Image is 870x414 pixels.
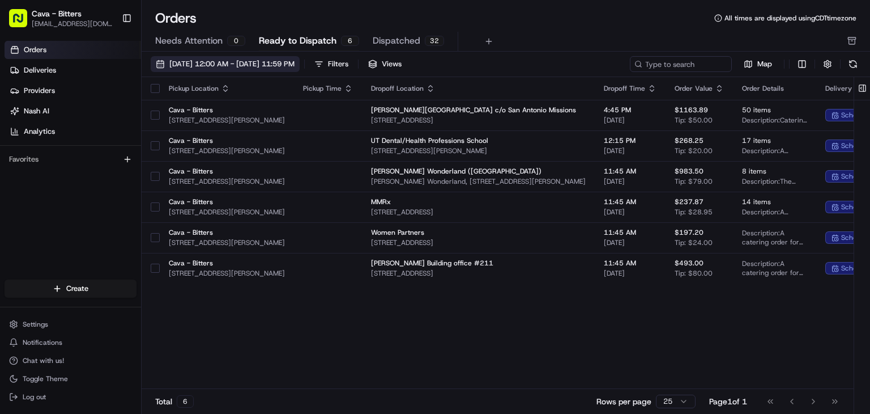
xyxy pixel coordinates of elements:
[604,136,656,145] span: 12:15 PM
[604,167,656,176] span: 11:45 AM
[425,36,444,46] div: 32
[155,395,194,408] div: Total
[675,228,703,237] span: $197.20
[675,238,713,247] span: Tip: $24.00
[742,136,807,145] span: 17 items
[675,269,713,278] span: Tip: $80.00
[742,197,807,206] span: 14 items
[169,177,285,186] span: [STREET_ADDRESS][PERSON_NAME]
[675,259,703,268] span: $493.00
[169,208,285,217] span: [STREET_ADDRESS][PERSON_NAME]
[169,269,285,278] span: [STREET_ADDRESS][PERSON_NAME]
[363,56,407,72] button: Views
[176,145,206,158] button: See all
[169,59,295,69] span: [DATE] 12:00 AM - [DATE] 11:59 PM
[604,84,656,93] div: Dropoff Time
[169,197,285,206] span: Cava - Bitters
[23,338,62,347] span: Notifications
[604,208,656,217] span: [DATE]
[169,105,285,115] span: Cava - Bitters
[5,371,137,387] button: Toggle Theme
[23,374,68,383] span: Toggle Theme
[107,253,182,264] span: API Documentation
[11,164,29,183] img: Cava Bitters
[169,136,285,145] span: Cava - Bitters
[757,59,772,69] span: Map
[675,208,713,217] span: Tip: $28.95
[371,208,586,217] span: [STREET_ADDRESS]
[51,119,156,128] div: We're available if you need us!
[675,136,703,145] span: $268.25
[5,82,141,100] a: Providers
[604,116,656,125] span: [DATE]
[328,59,348,69] div: Filters
[23,206,32,216] img: 1736555255976-a54dd68f-1ca7-489b-9aae-adbdc363a1c4
[742,208,807,217] span: Description: A catering order for 14 people, including a Group Bowl Bar with grilled chicken, var...
[169,259,285,268] span: Cava - Bitters
[66,284,88,294] span: Create
[80,280,137,289] a: Powered byPylon
[604,269,656,278] span: [DATE]
[35,206,121,215] span: Wisdom [PERSON_NAME]
[169,167,285,176] span: Cava - Bitters
[23,320,48,329] span: Settings
[23,356,64,365] span: Chat with us!
[227,36,245,46] div: 0
[604,259,656,268] span: 11:45 AM
[177,395,194,408] div: 6
[604,228,656,237] span: 11:45 AM
[371,146,586,155] span: [STREET_ADDRESS][PERSON_NAME]
[5,389,137,405] button: Log out
[742,177,807,186] span: Description: The order includes 5 Group Bowl Bars with Grilled Chicken and 3 Group Bowl Bars with...
[675,84,724,93] div: Order Value
[596,396,651,407] p: Rows per page
[371,116,586,125] span: [STREET_ADDRESS]
[259,34,336,48] span: Ready to Dispatch
[341,36,359,46] div: 6
[11,108,32,128] img: 1736555255976-a54dd68f-1ca7-489b-9aae-adbdc363a1c4
[169,228,285,237] span: Cava - Bitters
[5,335,137,350] button: Notifications
[5,122,141,141] a: Analytics
[96,254,105,263] div: 💻
[742,146,807,155] span: Description: A catering order for 17 people, including a variety of bowls with chicken, spicy lam...
[129,206,152,215] span: [DATE]
[155,9,197,27] h1: Orders
[24,106,49,116] span: Nash AI
[675,177,713,186] span: Tip: $79.00
[675,197,703,206] span: $237.87
[32,8,82,19] button: Cava - Bitters
[5,353,137,369] button: Chat with us!
[675,167,703,176] span: $983.50
[155,34,223,48] span: Needs Attention
[675,146,713,155] span: Tip: $20.00
[169,238,285,247] span: [STREET_ADDRESS][PERSON_NAME]
[742,167,807,176] span: 8 items
[11,45,206,63] p: Welcome 👋
[371,167,586,176] span: [PERSON_NAME] Wonderland ([GEOGRAPHIC_DATA])
[371,238,586,247] span: [STREET_ADDRESS]
[5,5,117,32] button: Cava - Bitters[EMAIL_ADDRESS][DOMAIN_NAME]
[303,84,353,93] div: Pickup Time
[371,136,586,145] span: UT Dental/Health Professions School
[86,175,109,184] span: [DATE]
[371,197,586,206] span: MMRx
[604,177,656,186] span: [DATE]
[604,105,656,115] span: 4:45 PM
[24,126,55,137] span: Analytics
[91,248,186,269] a: 💻API Documentation
[604,238,656,247] span: [DATE]
[742,84,807,93] div: Order Details
[630,56,732,72] input: Type to search
[29,73,187,85] input: Clear
[5,316,137,332] button: Settings
[742,116,807,125] span: Description: Catering order for 50 people, including Pita Chips + Dip, two Group Bowl Bars with G...
[123,206,127,215] span: •
[742,229,807,247] span: Description: A catering order for 10 people, including a Group Bowl Bar with grilled chicken, saf...
[151,56,300,72] button: [DATE] 12:00 AM - [DATE] 11:59 PM
[32,19,113,28] button: [EMAIL_ADDRESS][DOMAIN_NAME]
[382,59,402,69] span: Views
[24,86,55,96] span: Providers
[604,146,656,155] span: [DATE]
